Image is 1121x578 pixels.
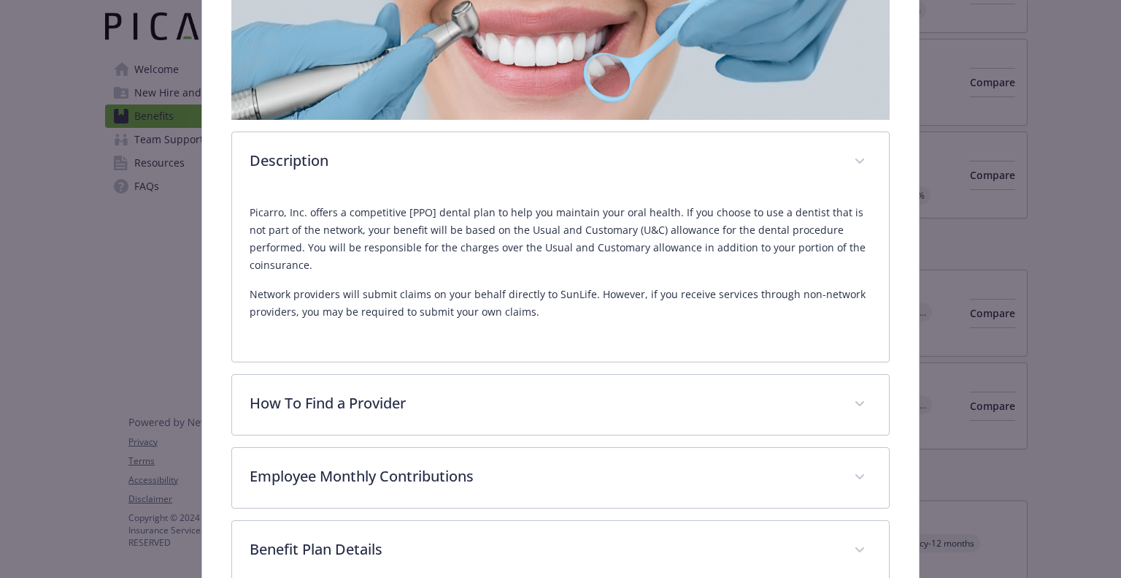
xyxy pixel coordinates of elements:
div: Description [232,192,888,362]
p: Picarro, Inc. offers a competitive [PPO] dental plan to help you maintain your oral health. If yo... [250,204,871,274]
p: Benefit Plan Details [250,539,836,560]
p: Employee Monthly Contributions [250,465,836,487]
p: Network providers will submit claims on your behalf directly to SunLife. However, if you receive ... [250,286,871,321]
div: Employee Monthly Contributions [232,448,888,508]
div: Description [232,132,888,192]
p: How To Find a Provider [250,392,836,414]
p: Description [250,150,836,172]
div: How To Find a Provider [232,375,888,435]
